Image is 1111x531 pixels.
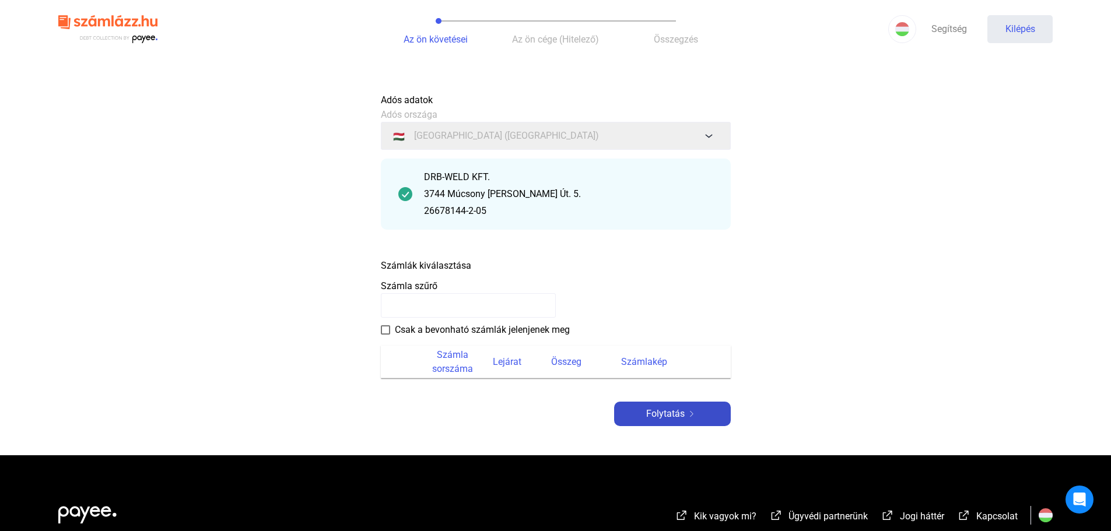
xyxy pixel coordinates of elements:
[404,34,468,45] font: Az ön követései
[788,511,868,522] font: Ügyvédi partnerünk
[381,122,731,150] button: 🇭🇺[GEOGRAPHIC_DATA] ([GEOGRAPHIC_DATA])
[493,355,551,369] div: Lejárat
[58,10,157,48] img: szamlazzhu-logó
[976,511,1018,522] font: Kapcsolat
[551,356,581,367] font: Összeg
[654,34,698,45] font: Összegzés
[931,23,967,34] font: Segítség
[432,349,473,374] font: Számla sorszáma
[381,109,437,120] font: Adós országa
[957,512,1018,523] a: külső-link-fehérKapcsolat
[881,509,895,521] img: külső-link-fehér
[58,500,117,523] img: white-payee-white-dot.svg
[916,15,982,43] a: Segítség
[424,188,581,199] font: 3744 Múcsony [PERSON_NAME] Út. 5.
[694,511,756,522] font: Kik vagyok mi?
[393,131,405,142] font: 🇭🇺
[381,94,433,106] font: Adós adatok
[423,348,493,376] div: Számla sorszáma
[398,187,412,201] img: pipa-sötétebb-zöld-kör
[424,205,486,216] font: 26678144-2-05
[888,15,916,43] button: HU
[646,408,685,419] font: Folytatás
[614,402,731,426] button: Folytatásjobbra nyíl-fehér
[493,356,521,367] font: Lejárat
[957,509,971,521] img: külső-link-fehér
[621,356,667,367] font: Számlakép
[769,512,868,523] a: külső-link-fehérÜgyvédi partnerünk
[675,512,756,523] a: külső-link-fehérKik vagyok mi?
[424,171,490,182] font: DRB-WELD KFT.
[1005,23,1035,34] font: Kilépés
[381,280,437,291] font: Számla szűrő
[1039,508,1053,522] img: HU.svg
[900,511,944,522] font: Jogi háttér
[1066,486,1094,514] div: Intercom Messenger megnyitása
[675,509,689,521] img: külső-link-fehér
[685,411,699,417] img: jobbra nyíl-fehér
[881,512,944,523] a: külső-link-fehérJogi háttér
[987,15,1053,43] button: Kilépés
[414,130,599,141] font: [GEOGRAPHIC_DATA] ([GEOGRAPHIC_DATA])
[395,324,570,335] font: Csak a bevonható számlák jelenjenek meg
[512,34,599,45] font: Az ön cége (Hitelező)
[551,355,621,369] div: Összeg
[769,509,783,521] img: külső-link-fehér
[381,260,471,271] font: Számlák kiválasztása
[895,22,909,36] img: HU
[621,355,717,369] div: Számlakép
